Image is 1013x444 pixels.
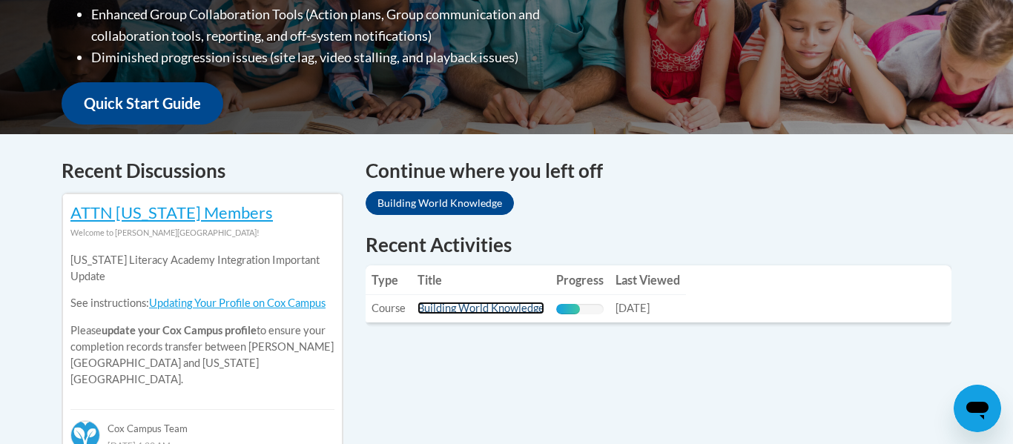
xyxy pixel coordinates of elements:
div: Welcome to [PERSON_NAME][GEOGRAPHIC_DATA]! [70,225,334,241]
li: Diminished progression issues (site lag, video stalling, and playback issues) [91,47,599,68]
div: Please to ensure your completion records transfer between [PERSON_NAME][GEOGRAPHIC_DATA] and [US_... [70,241,334,399]
div: Progress, % [556,304,580,314]
th: Progress [550,265,610,295]
a: Quick Start Guide [62,82,223,125]
th: Title [412,265,550,295]
th: Type [366,265,412,295]
a: ATTN [US_STATE] Members [70,202,273,222]
div: Cox Campus Team [70,409,334,436]
p: [US_STATE] Literacy Academy Integration Important Update [70,252,334,285]
p: See instructions: [70,295,334,311]
a: Building World Knowledge [366,191,514,215]
li: Enhanced Group Collaboration Tools (Action plans, Group communication and collaboration tools, re... [91,4,599,47]
h4: Continue where you left off [366,156,951,185]
b: update your Cox Campus profile [102,324,257,337]
a: Building World Knowledge [418,302,544,314]
span: [DATE] [616,302,650,314]
a: Updating Your Profile on Cox Campus [149,296,326,309]
span: Course [372,302,406,314]
iframe: Button to launch messaging window [954,385,1001,432]
th: Last Viewed [610,265,686,295]
h4: Recent Discussions [62,156,343,185]
h1: Recent Activities [366,231,951,258]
